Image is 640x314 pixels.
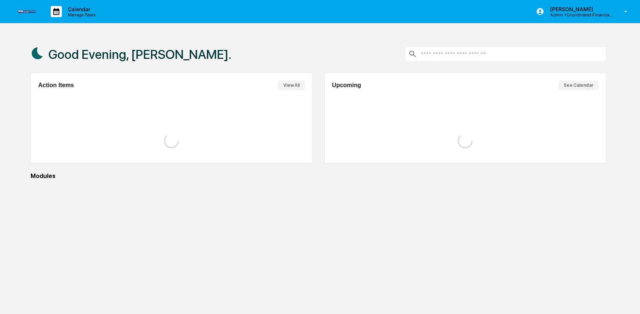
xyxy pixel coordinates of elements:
[544,12,614,18] p: Admin • Coordinated Financial Services
[48,47,231,62] h1: Good Evening, [PERSON_NAME].
[38,82,74,89] h2: Action Items
[62,12,100,18] p: Manage Tasks
[31,172,606,180] div: Modules
[544,6,614,12] p: [PERSON_NAME]
[332,82,361,89] h2: Upcoming
[558,80,599,90] button: See Calendar
[18,10,36,13] img: logo
[62,6,100,12] p: Calendar
[278,80,305,90] button: View All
